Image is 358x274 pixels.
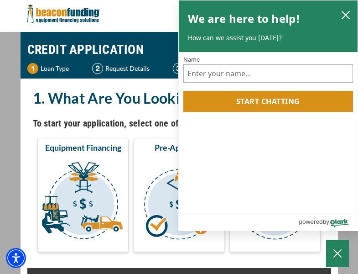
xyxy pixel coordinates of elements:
[183,64,353,83] input: Name
[33,116,326,131] h4: To start your application, select one of the three options below.
[45,142,121,153] span: Equipment Financing
[299,215,358,231] a: Powered by Olark
[105,63,150,74] p: Request Details
[39,157,127,248] img: Equipment Financing
[188,33,349,42] p: How can we assist you [DATE]?
[33,88,326,109] h2: 1. What Are You Looking For?
[188,10,301,28] h2: We are here to help!
[183,57,353,63] label: Name
[326,240,349,267] button: Close Chatbox
[135,157,223,248] img: Pre-Approval
[183,91,353,112] button: Start chatting
[299,216,322,227] span: powered
[155,142,203,153] span: Pre-Approval
[27,63,38,74] img: Step 1
[37,138,129,252] button: Equipment Financing
[92,63,103,74] img: Step 2
[323,216,329,227] span: by
[41,63,69,74] p: Loan Type
[6,248,26,268] div: Accessibility Menu
[338,8,353,21] button: close chatbox
[27,37,331,63] h1: CREDIT APPLICATION
[134,138,225,252] button: Pre-Approval
[173,63,184,74] img: Step 3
